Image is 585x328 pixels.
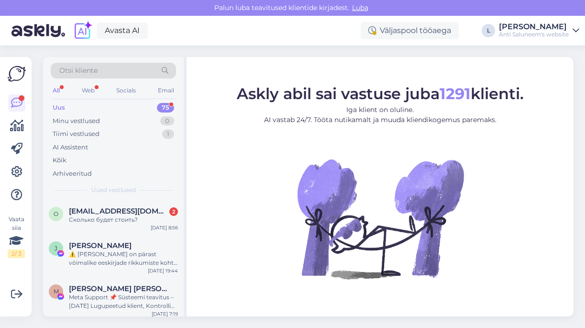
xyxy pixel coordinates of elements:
div: Arhiveeritud [53,169,92,179]
div: [DATE] 19:44 [148,267,178,274]
a: Avasta AI [97,23,148,39]
div: Uus [53,103,65,113]
div: Socials [114,84,138,97]
div: Web [80,84,97,97]
img: No Chat active [294,132,466,305]
span: orxideja77@gmail.com [69,207,168,215]
div: Meta Support 📌 Süsteemi teavitus – [DATE] Lugupeetud klient, Kontrolli käigus tuvastasime, et tei... [69,293,178,310]
span: Uued vestlused [91,186,136,194]
div: Anti Saluneem's website [499,31,569,38]
span: Luba [349,3,371,12]
div: Tiimi vestlused [53,129,99,139]
div: Сколько будет стоить? [69,215,178,224]
span: J [55,245,57,252]
div: [DATE] 8:56 [151,224,178,231]
div: All [51,84,62,97]
div: 2 [169,207,178,216]
div: Väljaspool tööaega [361,22,459,39]
span: M [54,288,59,295]
p: Iga klient on oluline. AI vastab 24/7. Tööta nutikamalt ja muuda kliendikogemus paremaks. [237,104,524,124]
span: Askly abil sai vastuse juba klienti. [237,84,524,102]
span: Margot Carvajal Villavisencio [69,284,168,293]
div: Minu vestlused [53,116,100,126]
span: Otsi kliente [59,66,98,76]
span: o [54,210,58,217]
img: Askly Logo [8,65,26,83]
div: 75 [157,103,174,113]
div: AI Assistent [53,143,88,152]
img: explore-ai [73,21,93,41]
div: 1 [162,129,174,139]
a: [PERSON_NAME]Anti Saluneem's website [499,23,579,38]
div: Email [156,84,176,97]
div: 2 / 3 [8,249,25,258]
div: 0 [160,116,174,126]
div: L [482,24,495,37]
div: [DATE] 7:19 [152,310,178,317]
div: Kõik [53,156,66,165]
div: Vaata siia [8,215,25,258]
div: [PERSON_NAME] [499,23,569,31]
div: ⚠️ [PERSON_NAME] on pärast võimalike eeskirjade rikkumiste kohta käivat teavitust lisatud ajutist... [69,250,178,267]
span: Julia Stagno [69,241,132,250]
b: 1291 [440,84,471,102]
